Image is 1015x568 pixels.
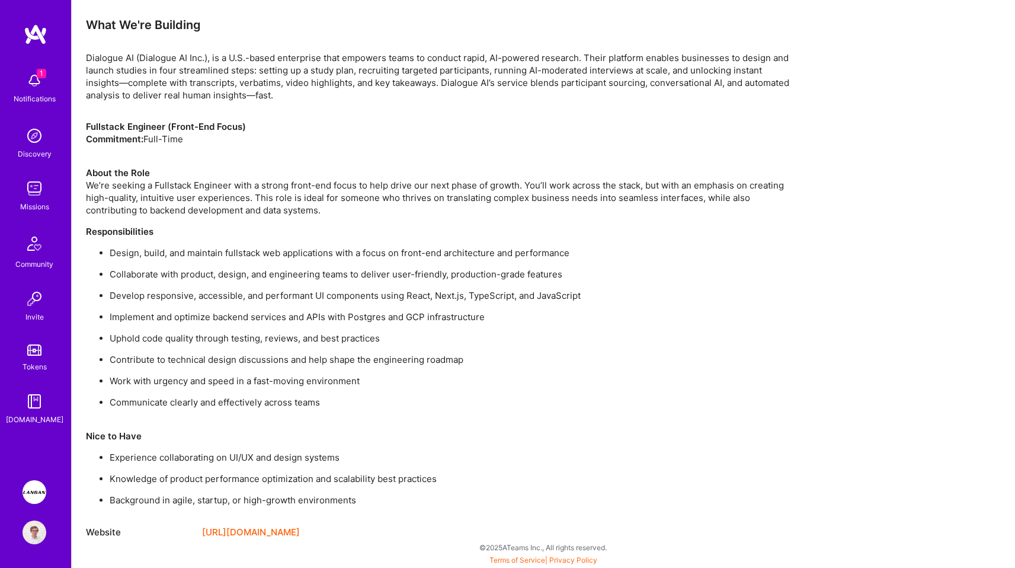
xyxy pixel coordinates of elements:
div: What We're Building [86,17,797,33]
img: User Avatar [23,521,46,544]
div: Invite [25,311,44,323]
p: Develop responsive, accessible, and performant UI components using React, Next.js, TypeScript, an... [110,289,797,302]
p: Uphold code quality through testing, reviews, and best practices [110,332,797,344]
p: Background in agile, startup, or high-growth environments [110,494,797,506]
img: Community [20,229,49,258]
span: | [489,556,597,564]
div: Tokens [23,360,47,373]
strong: Nice to Have [86,430,142,442]
a: User Avatar [20,521,49,544]
p: Collaborate with product, design, and engineering teams to deliver user-friendly, production-grad... [110,268,797,280]
strong: About the Role [86,167,150,178]
img: Invite [23,287,46,311]
div: [DOMAIN_NAME] [6,413,63,426]
img: bell [23,69,46,92]
img: Langan: AI-Copilot for Environmental Site Assessment [23,480,46,504]
div: © 2025 ATeams Inc., All rights reserved. [71,532,1015,562]
p: Experience collaborating on UI/UX and design systems [110,451,797,464]
div: Discovery [18,148,52,160]
img: logo [24,24,47,45]
a: Terms of Service [489,556,545,564]
p: Design, build, and maintain fullstack web applications with a focus on front-end architecture and... [110,247,797,259]
img: guide book [23,390,46,413]
p: Full-Time [86,120,797,145]
a: Langan: AI-Copilot for Environmental Site Assessment [20,480,49,504]
a: [URL][DOMAIN_NAME] [202,525,300,540]
p: Dialogue AI (Dialogue AI Inc.), is a U.S.-based enterprise that empowers teams to conduct rapid, ... [86,52,797,101]
strong: Responsibilities [86,226,153,237]
div: Community [15,258,53,270]
a: Privacy Policy [549,556,597,564]
p: Knowledge of product performance optimization and scalability best practices [110,473,797,485]
img: discovery [23,124,46,148]
img: tokens [27,344,41,356]
p: We’re seeking a Fullstack Engineer with a strong front-end focus to help drive our next phase of ... [86,154,797,216]
p: Contribute to technical design discussions and help shape the engineering roadmap [110,353,797,366]
img: teamwork [23,177,46,200]
div: Notifications [14,92,56,105]
span: 1 [37,69,46,78]
strong: Fullstack Engineer (Front-End Focus) [86,121,246,132]
p: Work with urgency and speed in a fast-moving environment [110,375,797,387]
div: Website [86,525,193,540]
strong: Commitment: [86,133,143,145]
p: Implement and optimize backend services and APIs with Postgres and GCP infrastructure [110,311,797,323]
div: Missions [20,200,49,213]
p: Communicate clearly and effectively across teams [110,396,797,409]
